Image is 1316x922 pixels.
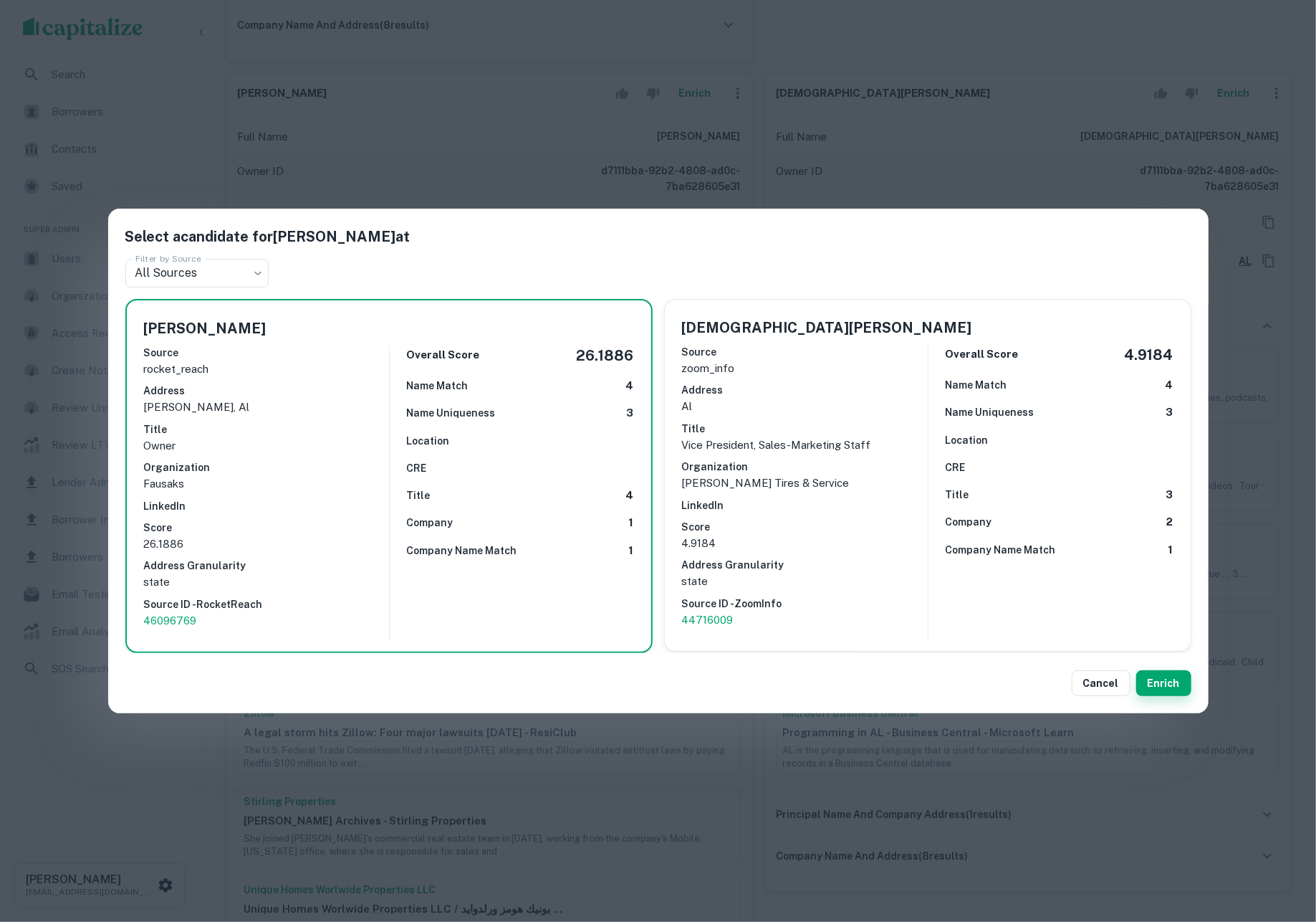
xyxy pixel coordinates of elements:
h6: Source ID - RocketReach [144,597,389,612]
h6: Location [946,432,989,448]
h6: Company Name Match [407,543,517,559]
h6: Company [946,514,992,530]
h6: Company [407,515,453,531]
h6: CRE [946,460,966,475]
h6: 3 [1166,404,1173,421]
p: rocket_reach [144,361,389,378]
h6: Company Name Match [946,542,1056,558]
h5: Select a candidate for [PERSON_NAME] at [125,226,1191,247]
p: zoom_info [682,360,928,377]
h6: 4 [626,378,634,394]
h6: 4 [1166,377,1173,394]
p: Owner [144,437,389,455]
iframe: Chat Widget [1244,807,1316,876]
h6: 1 [1168,542,1173,559]
p: al [682,398,928,415]
h6: Source [144,345,389,361]
p: state [682,573,928,590]
h6: Name Match [946,377,1007,393]
button: Cancel [1072,670,1130,696]
button: Enrich [1136,670,1191,696]
h6: Title [946,487,969,503]
h6: 3 [1166,487,1173,503]
h6: Organization [144,460,389,475]
h6: Overall Score [946,346,1019,363]
h6: CRE [407,460,427,476]
h6: Title [144,422,389,437]
h5: [DEMOGRAPHIC_DATA][PERSON_NAME] [682,317,972,338]
h6: LinkedIn [144,498,389,514]
h6: Source [682,344,928,360]
p: Vice President, Sales-Marketing Staff [682,437,928,454]
label: Filter by Source [135,252,201,265]
h6: Name Uniqueness [407,405,496,421]
div: All Sources [125,259,269,287]
h6: Address [682,382,928,398]
h6: 4 [626,488,634,504]
h6: Title [682,421,928,437]
h6: 1 [629,515,634,531]
a: 44716009 [682,612,928,629]
h6: 2 [1167,514,1173,531]
h6: Address [144,383,389,399]
p: [PERSON_NAME] Tires & Service [682,475,928,492]
h6: Name Uniqueness [946,404,1034,420]
h6: Organization [682,459,928,475]
h6: Overall Score [407,347,480,363]
h6: 1 [629,543,634,559]
p: 26.1886 [144,536,389,553]
h6: Location [407,433,450,449]
p: state [144,574,389,591]
h5: 4.9184 [1125,344,1173,366]
h6: Address Granularity [144,558,389,574]
h6: Score [144,520,389,536]
p: [PERSON_NAME], al [144,399,389,416]
h6: LinkedIn [682,498,928,513]
h6: 3 [627,405,634,422]
h5: [PERSON_NAME] [144,318,266,339]
p: 4.9184 [682,535,928,552]
h5: 26.1886 [577,345,634,366]
h6: Score [682,519,928,535]
h6: Title [407,488,431,503]
a: 46096769 [144,612,389,629]
h6: Address Granularity [682,557,928,573]
p: Fausaks [144,475,389,493]
h6: Source ID - ZoomInfo [682,596,928,612]
h6: Name Match [407,378,469,394]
